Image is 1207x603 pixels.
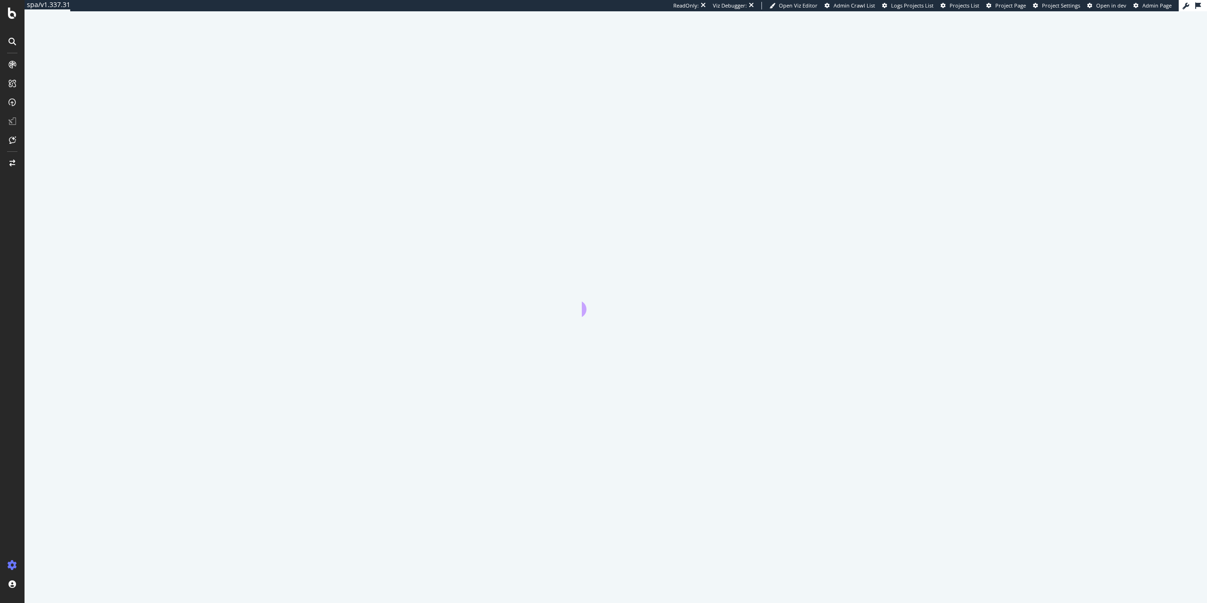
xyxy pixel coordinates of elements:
[950,2,979,9] span: Projects List
[1087,2,1126,9] a: Open in dev
[891,2,934,9] span: Logs Projects List
[986,2,1026,9] a: Project Page
[769,2,818,9] a: Open Viz Editor
[779,2,818,9] span: Open Viz Editor
[673,2,699,9] div: ReadOnly:
[1096,2,1126,9] span: Open in dev
[1042,2,1080,9] span: Project Settings
[825,2,875,9] a: Admin Crawl List
[834,2,875,9] span: Admin Crawl List
[582,283,650,317] div: animation
[995,2,1026,9] span: Project Page
[1133,2,1172,9] a: Admin Page
[882,2,934,9] a: Logs Projects List
[1142,2,1172,9] span: Admin Page
[713,2,747,9] div: Viz Debugger:
[941,2,979,9] a: Projects List
[1033,2,1080,9] a: Project Settings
